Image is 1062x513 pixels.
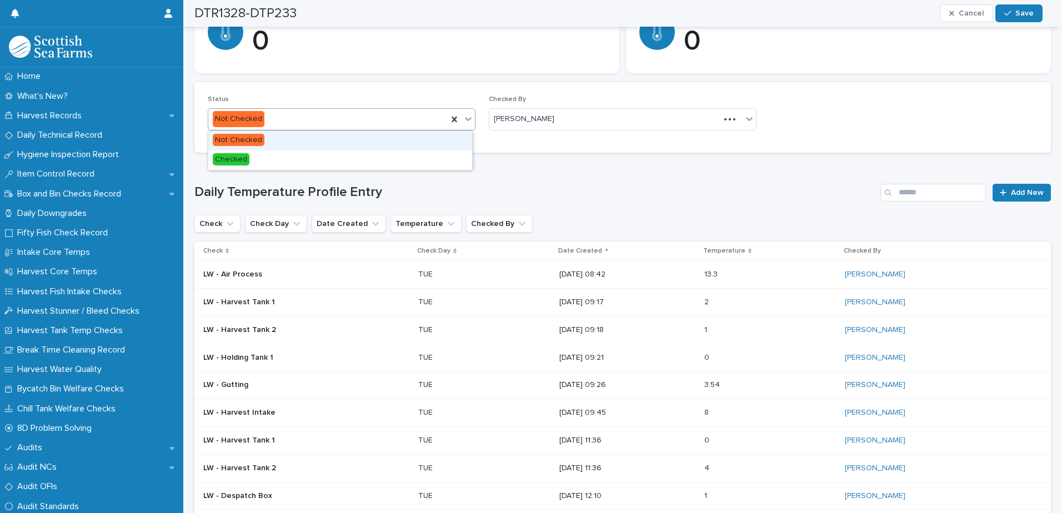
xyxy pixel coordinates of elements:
[194,6,297,22] h2: DTR1328-DTP233
[418,489,435,501] p: TUE
[13,345,134,355] p: Break Time Cleaning Record
[845,353,905,363] a: [PERSON_NAME]
[559,380,695,390] p: [DATE] 09:26
[13,481,66,492] p: Audit OFIs
[1011,189,1044,197] span: Add New
[13,423,101,434] p: 8D Problem Solving
[13,325,132,336] p: Harvest Tank Temp Checks
[559,436,695,445] p: [DATE] 11:36
[418,295,435,307] p: TUE
[418,378,435,390] p: TUE
[194,371,1051,399] tr: LW - GuttingTUETUE [DATE] 09:263.543.54 [PERSON_NAME]
[559,353,695,363] p: [DATE] 09:21
[13,208,96,219] p: Daily Downgrades
[203,408,398,418] p: LW - Harvest Intake
[13,130,111,140] p: Daily Technical Record
[203,436,398,445] p: LW - Harvest Tank 1
[194,454,1051,482] tr: LW - Harvest Tank 2TUETUE [DATE] 11:3644 [PERSON_NAME]
[213,153,249,165] span: Checked
[559,491,695,501] p: [DATE] 12:10
[1015,9,1034,17] span: Save
[390,215,462,233] button: Temperature
[489,96,526,103] span: Checked By
[13,286,131,297] p: Harvest Fish Intake Checks
[13,462,66,472] p: Audit NCs
[704,295,711,307] p: 2
[993,184,1051,202] a: Add New
[13,501,88,512] p: Audit Standards
[845,408,905,418] a: [PERSON_NAME]
[208,150,472,170] div: Checked
[844,245,881,257] p: Checked By
[704,489,709,501] p: 1
[194,426,1051,454] tr: LW - Harvest Tank 1TUETUE [DATE] 11:3600 [PERSON_NAME]
[13,169,103,179] p: Item Control Record
[13,71,49,82] p: Home
[845,380,905,390] a: [PERSON_NAME]
[194,261,1051,289] tr: LW - Air ProcessTUETUE [DATE] 08:4213.313.3 [PERSON_NAME]
[194,215,241,233] button: Check
[252,25,606,58] p: 0
[208,96,229,103] span: Status
[13,91,77,102] p: What's New?
[9,36,92,58] img: mMrefqRFQpe26GRNOUkG
[203,380,398,390] p: LW - Gutting
[704,323,709,335] p: 1
[959,9,984,17] span: Cancel
[213,134,264,146] span: Not Checked
[194,482,1051,510] tr: LW - Despatch BoxTUETUE [DATE] 12:1011 [PERSON_NAME]
[559,270,695,279] p: [DATE] 08:42
[203,353,398,363] p: LW - Holding Tank 1
[704,268,720,279] p: 13.3
[466,215,533,233] button: Checked By
[418,268,435,279] p: TUE
[13,442,51,453] p: Audits
[194,344,1051,371] tr: LW - Holding Tank 1TUETUE [DATE] 09:2100 [PERSON_NAME]
[13,266,106,277] p: Harvest Core Temps
[418,434,435,445] p: TUE
[13,384,133,394] p: Bycatch Bin Welfare Checks
[203,270,398,279] p: LW - Air Process
[704,434,712,445] p: 0
[559,298,695,307] p: [DATE] 09:17
[703,245,745,257] p: Temperature
[704,351,712,363] p: 0
[13,306,148,316] p: Harvest Stunner / Bleed Checks
[13,189,130,199] p: Box and Bin Checks Record
[880,184,986,202] input: Search
[684,25,1038,58] p: 0
[845,491,905,501] a: [PERSON_NAME]
[245,215,307,233] button: Check Day
[559,464,695,473] p: [DATE] 11:36
[208,131,472,150] div: Not Checked
[845,298,905,307] a: [PERSON_NAME]
[704,406,711,418] p: 8
[194,184,876,200] h1: Daily Temperature Profile Entry
[213,111,264,127] div: Not Checked
[13,228,117,238] p: Fifty Fish Check Record
[559,408,695,418] p: [DATE] 09:45
[203,464,398,473] p: LW - Harvest Tank 2
[13,247,99,258] p: Intake Core Temps
[203,245,223,257] p: Check
[203,325,398,335] p: LW - Harvest Tank 2
[845,270,905,279] a: [PERSON_NAME]
[203,298,398,307] p: LW - Harvest Tank 1
[194,399,1051,427] tr: LW - Harvest IntakeTUETUE [DATE] 09:4588 [PERSON_NAME]
[418,461,435,473] p: TUE
[418,323,435,335] p: TUE
[704,378,722,390] p: 3.54
[13,110,91,121] p: Harvest Records
[995,4,1043,22] button: Save
[494,113,554,125] span: [PERSON_NAME]
[203,491,398,501] p: LW - Despatch Box
[418,406,435,418] p: TUE
[704,461,712,473] p: 4
[417,245,450,257] p: Check Day
[13,404,124,414] p: Chill Tank Welfare Checks
[418,351,435,363] p: TUE
[845,436,905,445] a: [PERSON_NAME]
[13,149,128,160] p: Hygiene Inspection Report
[845,325,905,335] a: [PERSON_NAME]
